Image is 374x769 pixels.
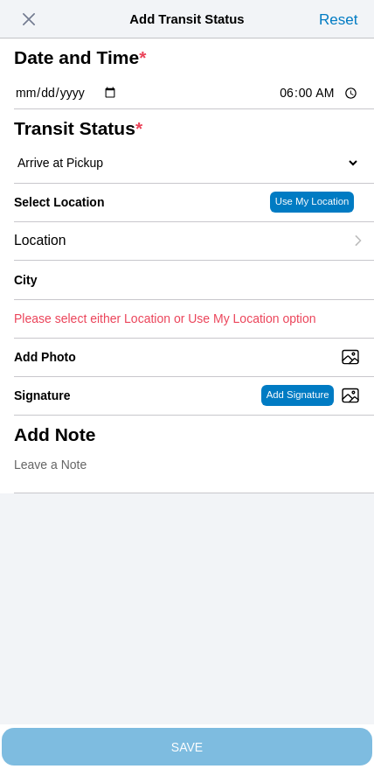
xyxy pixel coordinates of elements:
ion-label: Add Note [14,424,353,445]
label: Select Location [14,195,104,209]
ion-label: Date and Time [14,47,353,68]
ion-label: City [14,273,200,287]
ion-text: Please select either Location or Use My Location option [14,311,316,325]
ion-button: Use My Location [270,192,354,213]
ion-button: Reset [315,5,362,33]
span: Location [14,233,66,248]
ion-button: Add Signature [261,385,334,406]
ion-label: Transit Status [14,118,353,139]
label: Signature [14,388,71,402]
